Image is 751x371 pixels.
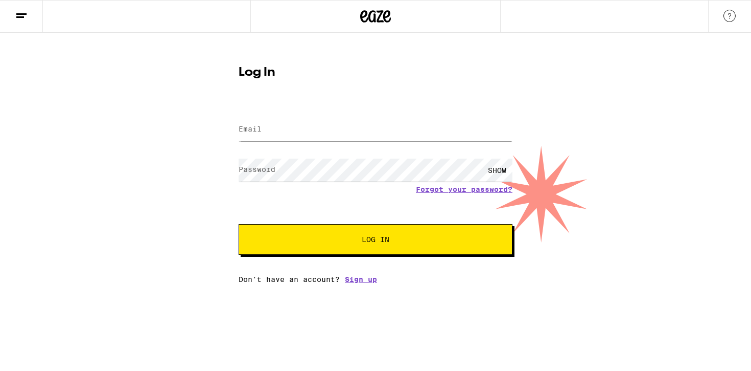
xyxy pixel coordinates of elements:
label: Email [239,125,262,133]
a: Sign up [345,275,377,283]
a: Forgot your password? [416,185,512,193]
div: Don't have an account? [239,275,512,283]
input: Email [239,118,512,141]
span: Hi. Need any help? [6,7,74,15]
label: Password [239,165,275,173]
div: SHOW [482,159,512,182]
h1: Log In [239,67,512,79]
button: Log In [239,224,512,255]
span: Log In [362,236,389,243]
